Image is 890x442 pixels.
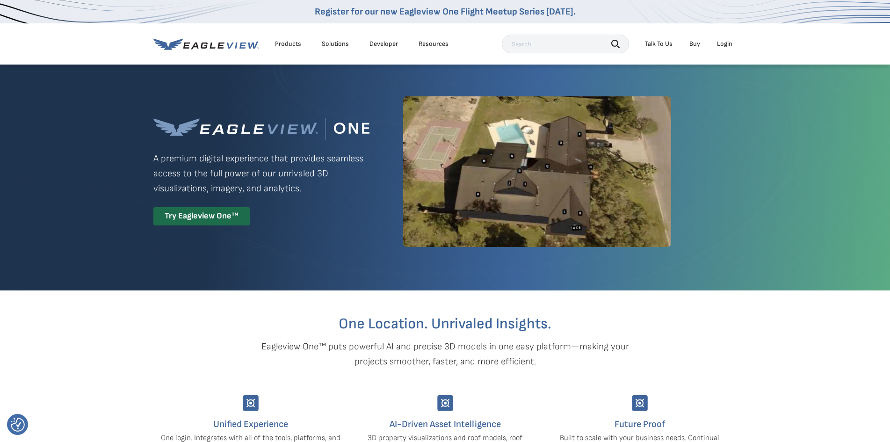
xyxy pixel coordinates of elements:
img: Group-9744.svg [632,395,648,411]
div: Resources [419,40,449,48]
h4: Future Proof [550,417,730,432]
h4: AI-Driven Asset Intelligence [355,417,535,432]
button: Consent Preferences [11,418,25,432]
img: Eagleview One™ [153,118,369,140]
img: Group-9744.svg [437,395,453,411]
img: Group-9744.svg [243,395,259,411]
div: Login [717,40,732,48]
div: Try Eagleview One™ [153,207,250,225]
div: Solutions [322,40,349,48]
img: Revisit consent button [11,418,25,432]
div: Products [275,40,301,48]
input: Search [502,35,629,53]
p: A premium digital experience that provides seamless access to the full power of our unrivaled 3D ... [153,151,369,196]
h4: Unified Experience [160,417,341,432]
div: Talk To Us [645,40,673,48]
a: Buy [689,40,700,48]
a: Register for our new Eagleview One Flight Meetup Series [DATE]. [315,6,576,17]
p: Eagleview One™ puts powerful AI and precise 3D models in one easy platform—making your projects s... [245,339,645,369]
a: Developer [369,40,398,48]
h2: One Location. Unrivaled Insights. [160,317,730,332]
